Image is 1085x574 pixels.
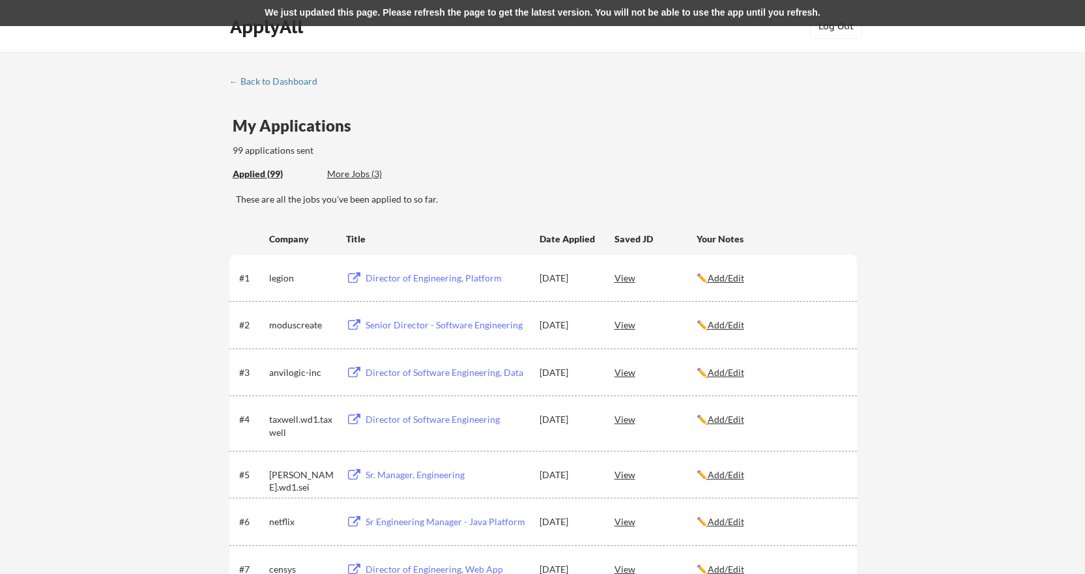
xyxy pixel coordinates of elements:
div: View [615,509,697,533]
div: ✏️ [697,319,845,332]
div: View [615,313,697,336]
div: anvilogic-inc [269,366,334,379]
div: [DATE] [540,413,597,426]
div: ← Back to Dashboard [229,77,327,86]
div: #4 [239,413,265,426]
u: Add/Edit [708,367,744,378]
div: Sr Engineering Manager - Java Platform [366,515,527,528]
div: My Applications [233,118,362,134]
div: Senior Director - Software Engineering [366,319,527,332]
a: ← Back to Dashboard [229,76,327,89]
div: Saved JD [615,227,697,250]
div: [DATE] [540,366,597,379]
div: View [615,407,697,431]
div: View [615,360,697,384]
u: Add/Edit [708,469,744,480]
div: #6 [239,515,265,528]
u: Add/Edit [708,272,744,283]
div: taxwell.wd1.taxwell [269,413,334,438]
div: [DATE] [540,515,597,528]
div: #5 [239,468,265,481]
div: Date Applied [540,233,597,246]
div: Your Notes [697,233,845,246]
button: Log Out [810,13,862,39]
div: #1 [239,272,265,285]
div: Applied (99) [233,167,317,180]
div: moduscreate [269,319,334,332]
u: Add/Edit [708,319,744,330]
div: Director of Software Engineering, Data [366,366,527,379]
div: [PERSON_NAME].wd1.sei [269,468,334,494]
div: ✏️ [697,515,845,528]
div: Director of Software Engineering [366,413,527,426]
div: 99 applications sent [233,144,485,157]
div: [DATE] [540,319,597,332]
div: ApplyAll [230,16,307,38]
div: More Jobs (3) [327,167,423,180]
div: View [615,463,697,486]
div: legion [269,272,334,285]
div: [DATE] [540,272,597,285]
u: Add/Edit [708,516,744,527]
div: ✏️ [697,366,845,379]
div: Company [269,233,334,246]
div: #2 [239,319,265,332]
div: ✏️ [697,413,845,426]
div: netflix [269,515,334,528]
div: [DATE] [540,468,597,481]
div: These are job applications we think you'd be a good fit for, but couldn't apply you to automatica... [327,167,423,181]
div: #3 [239,366,265,379]
div: ✏️ [697,272,845,285]
div: These are all the jobs you've been applied to so far. [236,193,857,206]
div: Sr. Manager, Engineering [366,468,527,481]
div: Director of Engineering, Platform [366,272,527,285]
div: These are all the jobs you've been applied to so far. [233,167,317,181]
div: View [615,266,697,289]
div: Title [346,233,527,246]
u: Add/Edit [708,414,744,425]
div: ✏️ [697,468,845,481]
